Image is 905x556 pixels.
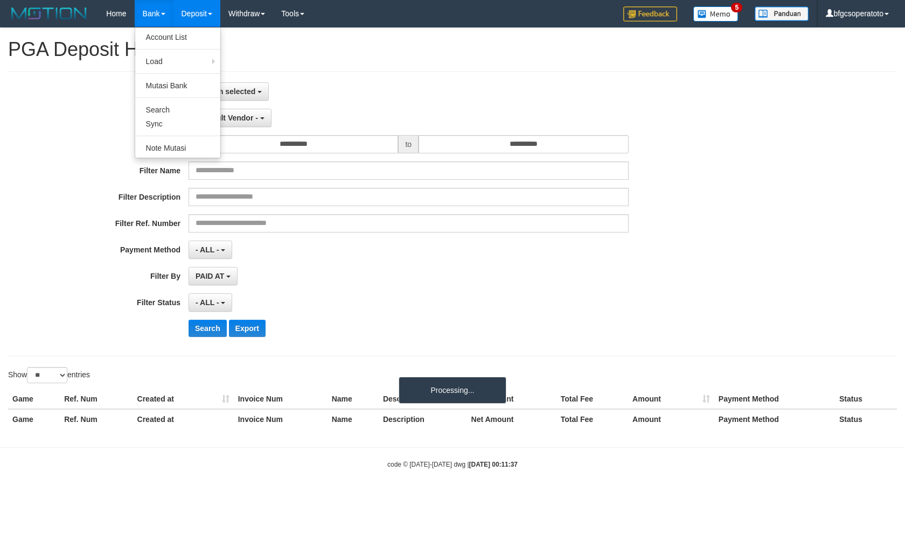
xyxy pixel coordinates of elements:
[755,6,809,21] img: panduan.png
[399,377,506,404] div: Processing...
[234,389,328,409] th: Invoice Num
[60,389,133,409] th: Ref. Num
[714,409,835,429] th: Payment Method
[731,3,742,12] span: 5
[135,79,220,93] a: Mutasi Bank
[469,461,518,468] strong: [DATE] 00:11:37
[387,461,518,468] small: code © [DATE]-[DATE] dwg |
[714,389,835,409] th: Payment Method
[60,409,133,429] th: Ref. Num
[8,409,60,429] th: Game
[379,409,467,429] th: Description
[189,82,269,101] button: No item selected
[623,6,677,22] img: Feedback.jpg
[189,109,271,127] button: - Default Vendor -
[189,293,232,312] button: - ALL -
[27,367,67,383] select: Showentries
[234,409,328,429] th: Invoice Num
[189,241,232,259] button: - ALL -
[835,409,897,429] th: Status
[229,320,266,337] button: Export
[8,367,90,383] label: Show entries
[133,389,234,409] th: Created at
[556,409,628,429] th: Total Fee
[135,103,220,117] a: Search
[693,6,739,22] img: Button%20Memo.svg
[628,389,714,409] th: Amount
[196,245,219,254] span: - ALL -
[135,141,220,155] a: Note Mutasi
[556,389,628,409] th: Total Fee
[196,298,219,307] span: - ALL -
[135,117,220,131] a: Sync
[196,272,224,280] span: PAID AT
[196,87,255,96] span: No item selected
[467,409,556,429] th: Net Amount
[135,54,220,68] a: Load
[8,5,90,22] img: MOTION_logo.png
[328,409,379,429] th: Name
[196,114,258,122] span: - Default Vendor -
[379,389,467,409] th: Description
[398,135,419,153] span: to
[135,30,220,44] a: Account List
[8,389,60,409] th: Game
[189,267,238,285] button: PAID AT
[328,389,379,409] th: Name
[628,409,714,429] th: Amount
[835,389,897,409] th: Status
[133,409,234,429] th: Created at
[467,389,556,409] th: Net Amount
[189,320,227,337] button: Search
[8,39,897,60] h1: PGA Deposit History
